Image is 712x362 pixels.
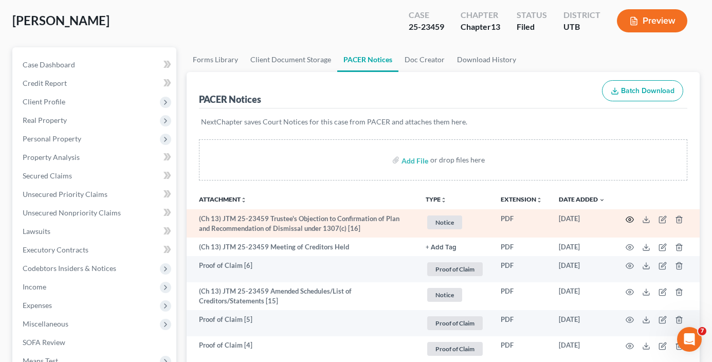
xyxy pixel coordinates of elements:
[551,310,613,336] td: [DATE]
[427,288,462,302] span: Notice
[427,262,483,276] span: Proof of Claim
[426,340,484,357] a: Proof of Claim
[14,333,176,352] a: SOFA Review
[23,171,72,180] span: Secured Claims
[430,155,485,165] div: or drop files here
[551,209,613,238] td: [DATE]
[14,56,176,74] a: Case Dashboard
[602,80,683,102] button: Batch Download
[427,342,483,356] span: Proof of Claim
[426,244,457,251] button: + Add Tag
[23,245,88,254] span: Executory Contracts
[14,185,176,204] a: Unsecured Priority Claims
[551,238,613,256] td: [DATE]
[492,310,551,336] td: PDF
[23,227,50,236] span: Lawsuits
[187,47,244,72] a: Forms Library
[617,9,687,32] button: Preview
[23,338,65,347] span: SOFA Review
[23,153,80,161] span: Property Analysis
[698,327,706,335] span: 7
[244,47,337,72] a: Client Document Storage
[501,195,542,203] a: Extensionunfold_more
[559,195,605,203] a: Date Added expand_more
[187,209,417,238] td: (Ch 13) JTM 25-23459 Trustee's Objection to Confirmation of Plan and Recommendation of Dismissal ...
[201,117,685,127] p: NextChapter saves Court Notices for this case from PACER and attaches them here.
[14,204,176,222] a: Unsecured Nonpriority Claims
[187,282,417,311] td: (Ch 13) JTM 25-23459 Amended Schedules/List of Creditors/Statements [15]
[492,238,551,256] td: PDF
[451,47,522,72] a: Download History
[426,196,447,203] button: TYPEunfold_more
[23,79,67,87] span: Credit Report
[14,241,176,259] a: Executory Contracts
[14,148,176,167] a: Property Analysis
[23,301,52,310] span: Expenses
[23,190,107,198] span: Unsecured Priority Claims
[23,97,65,106] span: Client Profile
[441,197,447,203] i: unfold_more
[517,21,547,33] div: Filed
[461,9,500,21] div: Chapter
[409,9,444,21] div: Case
[536,197,542,203] i: unfold_more
[492,209,551,238] td: PDF
[426,261,484,278] a: Proof of Claim
[14,222,176,241] a: Lawsuits
[14,74,176,93] a: Credit Report
[187,238,417,256] td: (Ch 13) JTM 25-23459 Meeting of Creditors Held
[563,9,600,21] div: District
[12,13,109,28] span: [PERSON_NAME]
[491,22,500,31] span: 13
[14,167,176,185] a: Secured Claims
[426,214,484,231] a: Notice
[199,93,261,105] div: PACER Notices
[492,256,551,282] td: PDF
[427,316,483,330] span: Proof of Claim
[426,315,484,332] a: Proof of Claim
[23,60,75,69] span: Case Dashboard
[621,86,674,95] span: Batch Download
[241,197,247,203] i: unfold_more
[23,134,81,143] span: Personal Property
[23,116,67,124] span: Real Property
[677,327,702,352] iframe: Intercom live chat
[563,21,600,33] div: UTB
[187,310,417,336] td: Proof of Claim [5]
[23,208,121,217] span: Unsecured Nonpriority Claims
[23,319,68,328] span: Miscellaneous
[492,282,551,311] td: PDF
[551,282,613,311] td: [DATE]
[199,195,247,203] a: Attachmentunfold_more
[426,242,484,252] a: + Add Tag
[599,197,605,203] i: expand_more
[551,256,613,282] td: [DATE]
[187,256,417,282] td: Proof of Claim [6]
[337,47,398,72] a: PACER Notices
[409,21,444,33] div: 25-23459
[461,21,500,33] div: Chapter
[398,47,451,72] a: Doc Creator
[23,282,46,291] span: Income
[517,9,547,21] div: Status
[427,215,462,229] span: Notice
[426,286,484,303] a: Notice
[23,264,116,273] span: Codebtors Insiders & Notices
